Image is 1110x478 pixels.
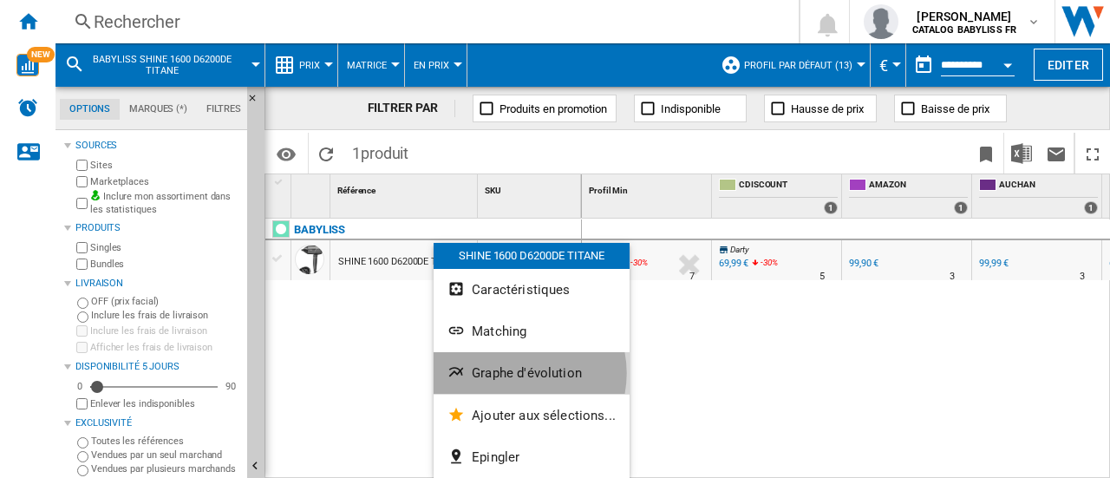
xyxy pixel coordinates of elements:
[434,311,630,352] button: Matching
[472,449,519,465] span: Epingler
[434,269,630,311] button: Caractéristiques
[472,282,570,298] span: Caractéristiques
[434,352,630,394] button: Graphe d'évolution
[434,436,630,478] button: Epingler...
[434,395,630,436] button: Ajouter aux sélections...
[434,243,630,269] div: SHINE 1600 D6200DE TITANE
[472,408,616,423] span: Ajouter aux sélections...
[472,324,526,339] span: Matching
[472,365,582,381] span: Graphe d'évolution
